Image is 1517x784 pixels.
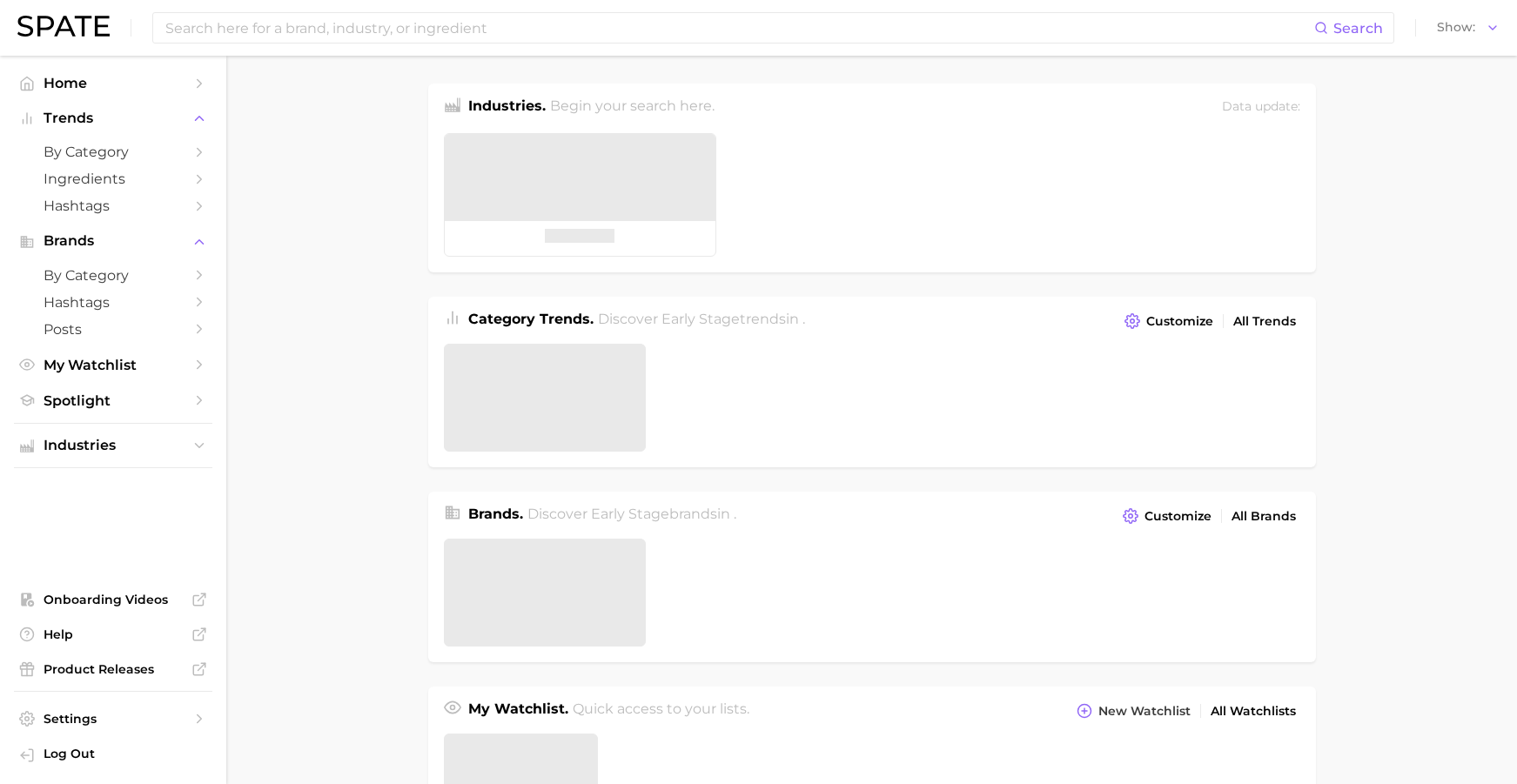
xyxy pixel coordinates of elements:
[1433,17,1504,39] button: Show
[14,352,212,379] a: My Watchlist
[1227,505,1300,528] a: All Brands
[573,699,749,723] h2: Quick access to your lists.
[1233,314,1296,329] span: All Trends
[14,432,212,459] button: Industries
[468,506,523,522] span: Brands .
[44,661,183,677] span: Product Releases
[1120,309,1217,333] button: Customize
[44,75,183,91] span: Home
[14,706,212,732] a: Settings
[14,656,212,682] a: Product Releases
[14,316,212,343] a: Posts
[14,192,212,219] a: Hashtags
[1206,700,1300,723] a: All Watchlists
[14,70,212,97] a: Home
[44,592,183,607] span: Onboarding Videos
[14,586,212,613] a: Onboarding Videos
[1098,704,1191,719] span: New Watchlist
[44,627,183,642] span: Help
[14,165,212,192] a: Ingredients
[44,392,183,409] span: Spotlight
[44,294,183,311] span: Hashtags
[1222,96,1300,119] div: Data update:
[14,105,212,131] button: Trends
[14,621,212,647] a: Help
[1146,314,1213,329] span: Customize
[14,228,212,254] button: Brands
[14,262,212,289] a: by Category
[1211,704,1296,719] span: All Watchlists
[468,311,594,327] span: Category Trends .
[17,16,110,37] img: SPATE
[14,138,212,165] a: by Category
[1144,509,1212,524] span: Customize
[44,233,183,249] span: Brands
[14,740,212,770] a: Log out. Currently logged in with e-mail addison@spate.nyc.
[44,711,183,727] span: Settings
[164,13,1314,43] input: Search here for a brand, industry, or ingredient
[1333,20,1383,37] span: Search
[44,144,183,160] span: by Category
[1072,699,1194,723] button: New Watchlist
[1229,310,1300,333] a: All Trends
[44,746,198,761] span: Log Out
[44,171,183,187] span: Ingredients
[598,311,805,327] span: Discover Early Stage trends in .
[44,357,183,373] span: My Watchlist
[468,699,568,723] h1: My Watchlist.
[1232,509,1296,524] span: All Brands
[468,96,546,119] h1: Industries.
[14,289,212,316] a: Hashtags
[44,198,183,214] span: Hashtags
[44,321,183,338] span: Posts
[1118,504,1215,528] button: Customize
[1437,23,1475,32] span: Show
[44,111,183,126] span: Trends
[44,438,183,453] span: Industries
[14,387,212,414] a: Spotlight
[44,267,183,284] span: by Category
[527,506,736,522] span: Discover Early Stage brands in .
[550,96,715,119] h2: Begin your search here.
